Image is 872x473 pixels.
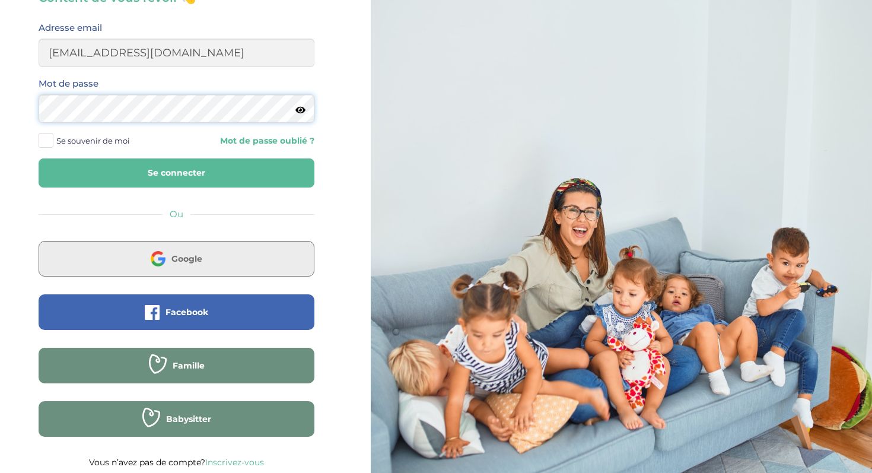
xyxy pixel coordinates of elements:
button: Famille [39,348,314,383]
button: Babysitter [39,401,314,437]
span: Facebook [166,306,208,318]
a: Google [39,261,314,272]
label: Mot de passe [39,76,98,91]
a: Famille [39,368,314,379]
a: Facebook [39,315,314,326]
input: Email [39,39,314,67]
a: Babysitter [39,421,314,433]
label: Adresse email [39,20,102,36]
button: Se connecter [39,158,314,188]
button: Google [39,241,314,277]
span: Babysitter [166,413,211,425]
img: facebook.png [145,305,160,320]
span: Famille [173,360,205,372]
span: Se souvenir de moi [56,133,130,148]
button: Facebook [39,294,314,330]
span: Google [171,253,202,265]
img: google.png [151,251,166,266]
a: Mot de passe oublié ? [186,135,315,147]
p: Vous n’avez pas de compte? [39,455,314,470]
a: Inscrivez-vous [205,457,264,468]
span: Ou [170,208,183,220]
